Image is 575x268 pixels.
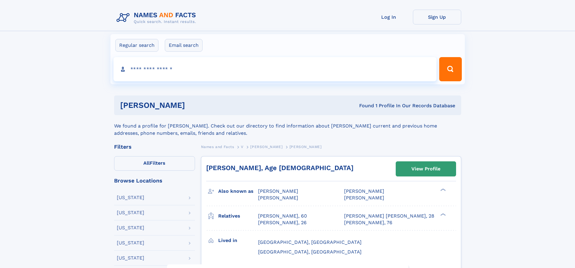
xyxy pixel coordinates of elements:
[289,145,322,149] span: [PERSON_NAME]
[117,195,144,200] div: [US_STATE]
[218,235,258,246] h3: Lived in
[272,102,455,109] div: Found 1 Profile In Our Records Database
[206,164,353,172] a: [PERSON_NAME], Age [DEMOGRAPHIC_DATA]
[218,211,258,221] h3: Relatives
[396,162,456,176] a: View Profile
[413,10,461,24] a: Sign Up
[165,39,203,52] label: Email search
[258,188,298,194] span: [PERSON_NAME]
[250,143,283,150] a: [PERSON_NAME]
[114,10,201,26] img: Logo Names and Facts
[258,195,298,201] span: [PERSON_NAME]
[439,212,446,216] div: ❯
[344,213,434,219] a: [PERSON_NAME] [PERSON_NAME], 28
[344,219,392,226] a: [PERSON_NAME], 76
[114,115,461,137] div: We found a profile for [PERSON_NAME]. Check out our directory to find information about [PERSON_N...
[117,210,144,215] div: [US_STATE]
[117,225,144,230] div: [US_STATE]
[114,144,195,150] div: Filters
[114,156,195,171] label: Filters
[115,39,158,52] label: Regular search
[258,219,307,226] a: [PERSON_NAME], 26
[365,10,413,24] a: Log In
[258,249,362,255] span: [GEOGRAPHIC_DATA], [GEOGRAPHIC_DATA]
[201,143,234,150] a: Names and Facts
[250,145,283,149] span: [PERSON_NAME]
[258,239,362,245] span: [GEOGRAPHIC_DATA], [GEOGRAPHIC_DATA]
[411,162,440,176] div: View Profile
[258,213,307,219] a: [PERSON_NAME], 60
[439,188,446,192] div: ❯
[114,178,195,183] div: Browse Locations
[241,145,244,149] span: V
[241,143,244,150] a: V
[439,57,462,81] button: Search Button
[344,188,384,194] span: [PERSON_NAME]
[218,186,258,196] h3: Also known as
[113,57,437,81] input: search input
[143,160,150,166] span: All
[117,241,144,245] div: [US_STATE]
[120,102,272,109] h1: [PERSON_NAME]
[344,195,384,201] span: [PERSON_NAME]
[117,256,144,260] div: [US_STATE]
